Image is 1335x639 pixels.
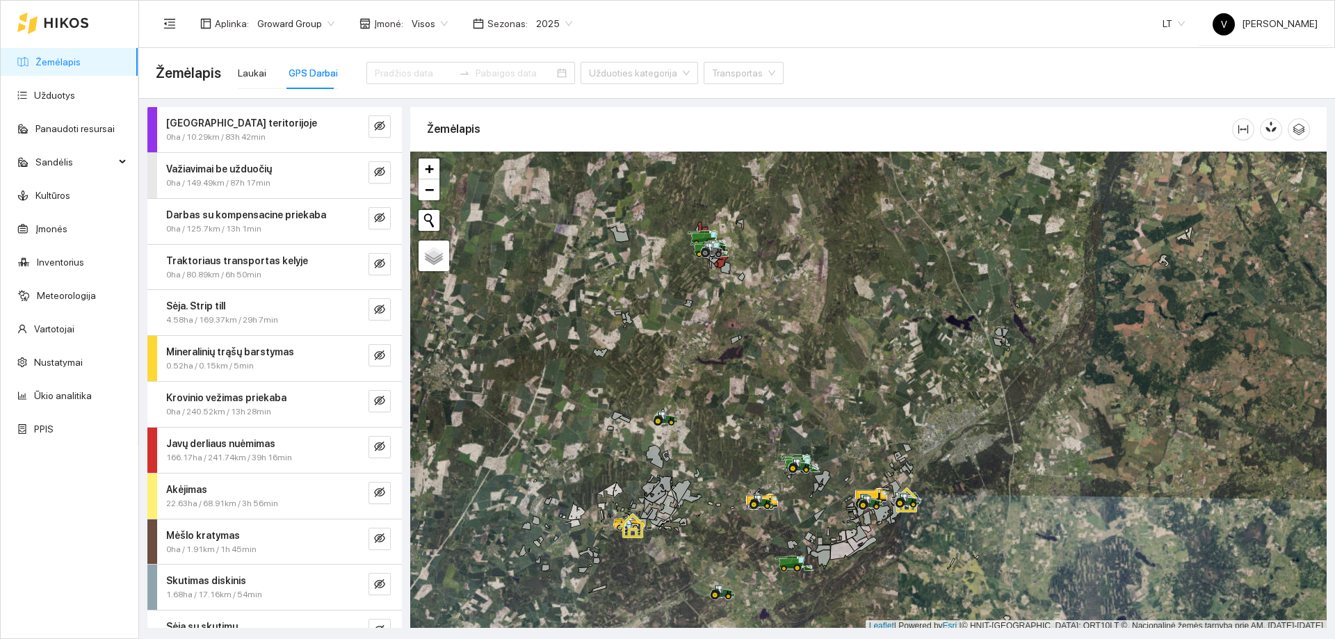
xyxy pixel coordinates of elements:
span: 0ha / 10.29km / 83h 42min [166,131,266,144]
a: Ūkio analitika [34,390,92,401]
a: Layers [419,241,449,271]
strong: Sėja. Strip till [166,300,225,312]
span: − [425,181,434,198]
a: Inventorius [37,257,84,268]
div: GPS Darbai [289,65,338,81]
span: 22.63ha / 68.91km / 3h 56min [166,497,278,510]
span: calendar [473,18,484,29]
span: eye-invisible [374,487,385,500]
span: layout [200,18,211,29]
div: Važiavimai be užduočių0ha / 149.49km / 87h 17mineye-invisible [147,153,402,198]
a: Leaflet [869,621,894,631]
strong: Mineralinių trąšų barstymas [166,346,294,357]
button: eye-invisible [369,115,391,138]
span: 0.52ha / 0.15km / 5min [166,359,254,373]
span: eye-invisible [374,212,385,225]
div: Skutimas diskinis1.68ha / 17.16km / 54mineye-invisible [147,565,402,610]
button: eye-invisible [369,344,391,366]
button: eye-invisible [369,528,391,550]
button: eye-invisible [369,436,391,458]
a: Meteorologija [37,290,96,301]
div: Akėjimas22.63ha / 68.91km / 3h 56mineye-invisible [147,474,402,519]
span: 0ha / 240.52km / 13h 28min [166,405,271,419]
input: Pradžios data [375,65,453,81]
input: Pabaigos data [476,65,554,81]
a: Esri [943,621,957,631]
span: to [459,67,470,79]
span: Visos [412,13,448,34]
div: [GEOGRAPHIC_DATA] teritorijoje0ha / 10.29km / 83h 42mineye-invisible [147,107,402,152]
span: eye-invisible [374,350,385,363]
span: Aplinka : [215,16,249,31]
span: 166.17ha / 241.74km / 39h 16min [166,451,292,464]
div: Mineralinių trąšų barstymas0.52ha / 0.15km / 5mineye-invisible [147,336,402,381]
span: Sandėlis [35,148,115,176]
a: PPIS [34,423,54,435]
button: Initiate a new search [419,210,439,231]
a: Įmonės [35,223,67,234]
button: eye-invisible [369,573,391,595]
span: 2025 [536,13,572,34]
span: eye-invisible [374,395,385,408]
strong: Krovinio vežimas priekaba [166,392,286,403]
a: Zoom in [419,159,439,179]
div: Žemėlapis [427,109,1232,149]
span: 4.58ha / 169.37km / 29h 7min [166,314,278,327]
strong: Važiavimai be užduočių [166,163,272,175]
div: Krovinio vežimas priekaba0ha / 240.52km / 13h 28mineye-invisible [147,382,402,427]
div: Laukai [238,65,266,81]
span: column-width [1233,124,1254,135]
a: Zoom out [419,179,439,200]
span: eye-invisible [374,166,385,179]
button: menu-fold [156,10,184,38]
span: LT [1163,13,1185,34]
span: swap-right [459,67,470,79]
strong: Darbas su kompensacine priekaba [166,209,326,220]
span: | [960,621,962,631]
div: Darbas su kompensacine priekaba0ha / 125.7km / 13h 1mineye-invisible [147,199,402,244]
span: Žemėlapis [156,62,221,84]
span: eye-invisible [374,624,385,638]
button: eye-invisible [369,298,391,321]
a: Nustatymai [34,357,83,368]
div: Sėja. Strip till4.58ha / 169.37km / 29h 7mineye-invisible [147,290,402,335]
span: [PERSON_NAME] [1213,18,1318,29]
button: column-width [1232,118,1254,140]
span: eye-invisible [374,533,385,546]
strong: Mėšlo kratymas [166,530,240,541]
button: eye-invisible [369,253,391,275]
strong: Traktoriaus transportas kelyje [166,255,308,266]
div: Mėšlo kratymas0ha / 1.91km / 1h 45mineye-invisible [147,519,402,565]
span: eye-invisible [374,304,385,317]
span: Sezonas : [487,16,528,31]
span: 0ha / 125.7km / 13h 1min [166,223,261,236]
strong: Sėja su skutimu [166,621,238,632]
strong: Skutimas diskinis [166,575,246,586]
div: Javų derliaus nuėmimas166.17ha / 241.74km / 39h 16mineye-invisible [147,428,402,473]
span: + [425,160,434,177]
strong: [GEOGRAPHIC_DATA] teritorijoje [166,118,317,129]
strong: Akėjimas [166,484,207,495]
span: 1.68ha / 17.16km / 54min [166,588,262,601]
button: eye-invisible [369,207,391,229]
span: V [1221,13,1227,35]
strong: Javų derliaus nuėmimas [166,438,275,449]
span: shop [359,18,371,29]
span: eye-invisible [374,258,385,271]
span: 0ha / 1.91km / 1h 45min [166,543,257,556]
span: Įmonė : [374,16,403,31]
a: Kultūros [35,190,70,201]
div: Traktoriaus transportas kelyje0ha / 80.89km / 6h 50mineye-invisible [147,245,402,290]
span: 0ha / 149.49km / 87h 17min [166,177,270,190]
a: Žemėlapis [35,56,81,67]
span: 0ha / 80.89km / 6h 50min [166,268,261,282]
button: eye-invisible [369,161,391,184]
div: | Powered by © HNIT-[GEOGRAPHIC_DATA]; ORT10LT ©, Nacionalinė žemės tarnyba prie AM, [DATE]-[DATE] [866,620,1327,632]
span: eye-invisible [374,120,385,134]
span: menu-fold [163,17,176,30]
span: Groward Group [257,13,334,34]
a: Vartotojai [34,323,74,334]
span: eye-invisible [374,579,385,592]
a: Panaudoti resursai [35,123,115,134]
a: Užduotys [34,90,75,101]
